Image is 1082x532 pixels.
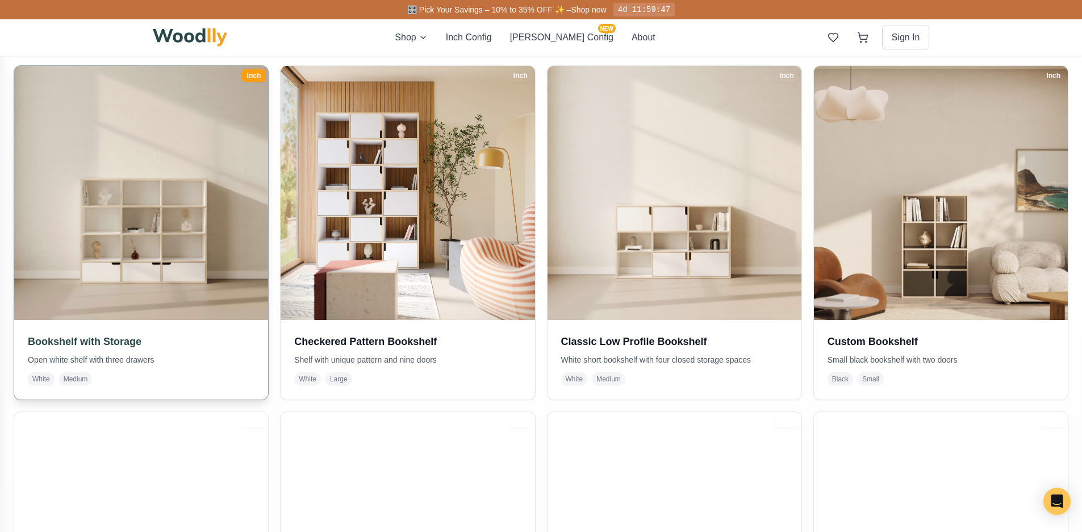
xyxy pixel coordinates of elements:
button: Sign In [882,26,930,49]
button: [PERSON_NAME] ConfigNEW [510,31,613,44]
span: NEW [598,24,616,33]
img: Bookshelf with Storage [8,60,275,327]
h3: Classic Low Profile Bookshelf [561,334,788,350]
span: Medium [592,372,625,386]
div: Inch [508,69,533,82]
img: Custom Bookshelf [814,66,1068,320]
div: Inch [1041,415,1066,428]
div: Inch [508,415,533,428]
button: About [632,31,655,44]
div: Inch [775,69,799,82]
span: White [561,372,588,386]
h3: Checkered Pattern Bookshelf [294,334,521,350]
img: Classic Low Profile Bookshelf [548,66,801,320]
span: White [28,372,55,386]
p: Shelf with unique pattern and nine doors [294,354,521,365]
img: Woodlly [153,28,228,47]
div: Inch [242,415,266,428]
img: Checkered Pattern Bookshelf [281,66,534,320]
span: Large [325,372,352,386]
div: Inch [1041,69,1066,82]
span: Black [828,372,853,386]
h3: Bookshelf with Storage [28,334,254,350]
div: 4d 11:59:47 [613,3,675,16]
div: Inch [775,415,799,428]
button: Shop [395,31,427,44]
span: Medium [59,372,93,386]
div: Open Intercom Messenger [1043,488,1071,515]
button: Inch Config [446,31,492,44]
span: 🎛️ Pick Your Savings – 10% to 35% OFF ✨ – [407,5,571,14]
a: Shop now [571,5,606,14]
span: Small [858,372,884,386]
div: Inch [242,69,266,82]
p: White short bookshelf with four closed storage spaces [561,354,788,365]
span: White [294,372,321,386]
p: Small black bookshelf with two doors [828,354,1054,365]
p: Open white shelf with three drawers [28,354,254,365]
h3: Custom Bookshelf [828,334,1054,350]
